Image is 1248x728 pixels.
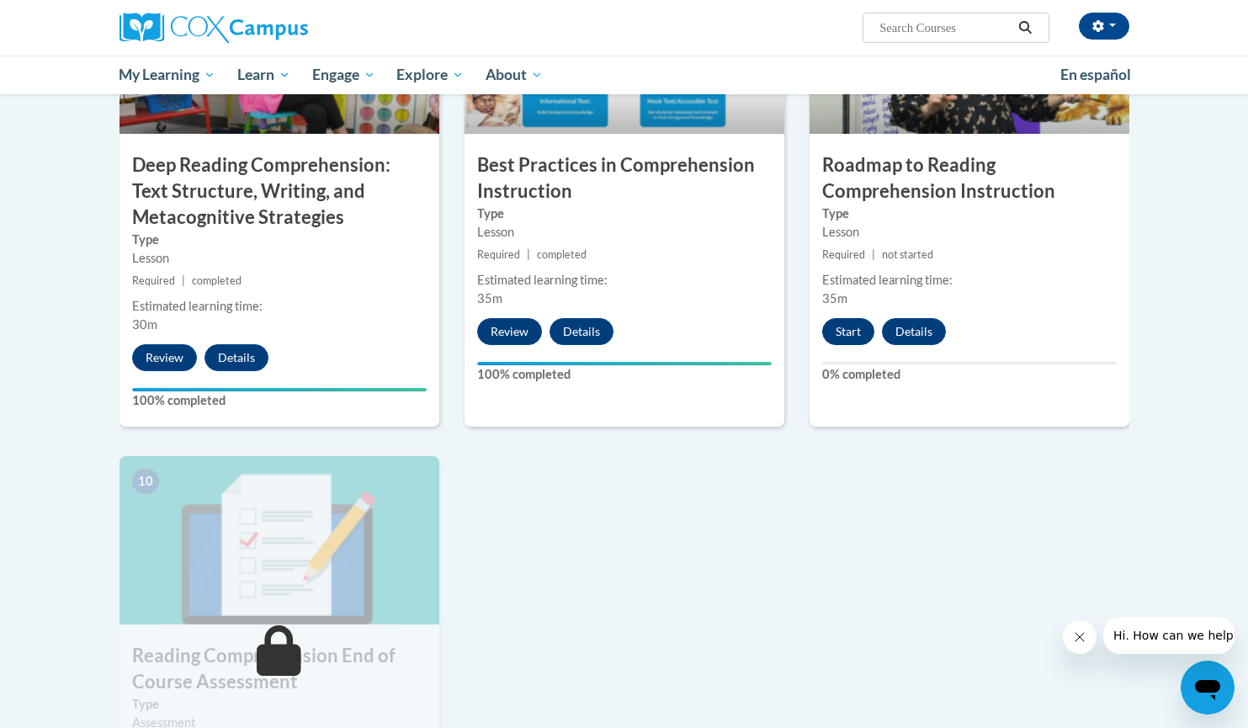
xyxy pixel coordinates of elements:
[477,318,542,345] button: Review
[822,291,847,306] span: 35m
[822,223,1117,242] div: Lesson
[109,56,227,94] a: My Learning
[537,248,587,261] span: completed
[132,388,427,391] div: Your progress
[822,365,1117,384] label: 0% completed
[1103,617,1235,654] iframe: Message from company
[1060,66,1131,83] span: En español
[119,152,439,230] h3: Deep Reading Comprehension: Text Structure, Writing, and Metacognitive Strategies
[882,318,946,345] button: Details
[822,205,1117,223] label: Type
[119,65,215,85] span: My Learning
[396,65,464,85] span: Explore
[477,248,520,261] span: Required
[301,56,386,94] a: Engage
[882,248,933,261] span: not started
[10,12,136,25] span: Hi. How can we help?
[1049,57,1142,93] a: En español
[132,695,427,714] label: Type
[119,13,308,43] img: Cox Campus
[204,344,268,371] button: Details
[822,318,874,345] button: Start
[477,362,772,365] div: Your progress
[477,205,772,223] label: Type
[477,223,772,242] div: Lesson
[550,318,613,345] button: Details
[1079,13,1129,40] button: Account Settings
[226,56,301,94] a: Learn
[182,274,185,287] span: |
[872,248,875,261] span: |
[486,65,543,85] span: About
[475,56,554,94] a: About
[1063,620,1097,654] iframe: Close message
[465,152,784,205] h3: Best Practices in Comprehension Instruction
[527,248,530,261] span: |
[132,469,159,494] span: 10
[477,271,772,290] div: Estimated learning time:
[822,271,1117,290] div: Estimated learning time:
[119,13,439,43] a: Cox Campus
[312,65,375,85] span: Engage
[94,56,1155,94] div: Main menu
[1012,18,1038,38] button: Search
[192,274,242,287] span: completed
[132,344,197,371] button: Review
[119,643,439,695] h3: Reading Comprehension End of Course Assessment
[132,317,157,332] span: 30m
[119,456,439,624] img: Course Image
[132,231,427,249] label: Type
[822,248,865,261] span: Required
[132,391,427,410] label: 100% completed
[1181,661,1235,715] iframe: Button to launch messaging window
[237,65,290,85] span: Learn
[810,152,1129,205] h3: Roadmap to Reading Comprehension Instruction
[385,56,475,94] a: Explore
[132,274,175,287] span: Required
[878,18,1012,38] input: Search Courses
[132,249,427,268] div: Lesson
[477,365,772,384] label: 100% completed
[132,297,427,316] div: Estimated learning time:
[477,291,502,306] span: 35m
